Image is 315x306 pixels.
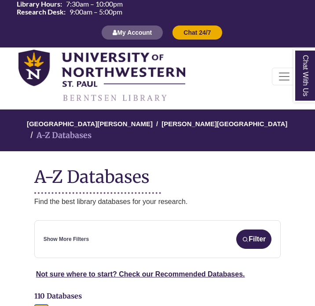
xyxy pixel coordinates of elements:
li: A-Z Databases [27,129,92,142]
button: Filter [236,229,271,249]
h1: A-Z Databases [34,160,281,187]
a: [GEOGRAPHIC_DATA][PERSON_NAME] [27,119,153,127]
span: 7:30am – 10:00pm [66,0,123,7]
nav: breadcrumb [34,109,281,152]
span: 110 Databases [34,291,82,300]
p: Find the best library databases for your research. [34,196,281,208]
th: Research Desk: [13,8,66,16]
a: My Account [101,29,163,36]
button: Chat 24/7 [172,25,222,40]
button: Toggle navigation [272,68,297,85]
img: library_home [18,50,185,102]
a: [PERSON_NAME][GEOGRAPHIC_DATA] [161,119,287,127]
span: 9:00am – 5:00pm [70,8,122,15]
a: Chat 24/7 [172,29,222,36]
a: Not sure where to start? Check our Recommended Databases. [36,270,245,278]
a: Show More Filters [44,235,89,244]
button: My Account [101,25,163,40]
